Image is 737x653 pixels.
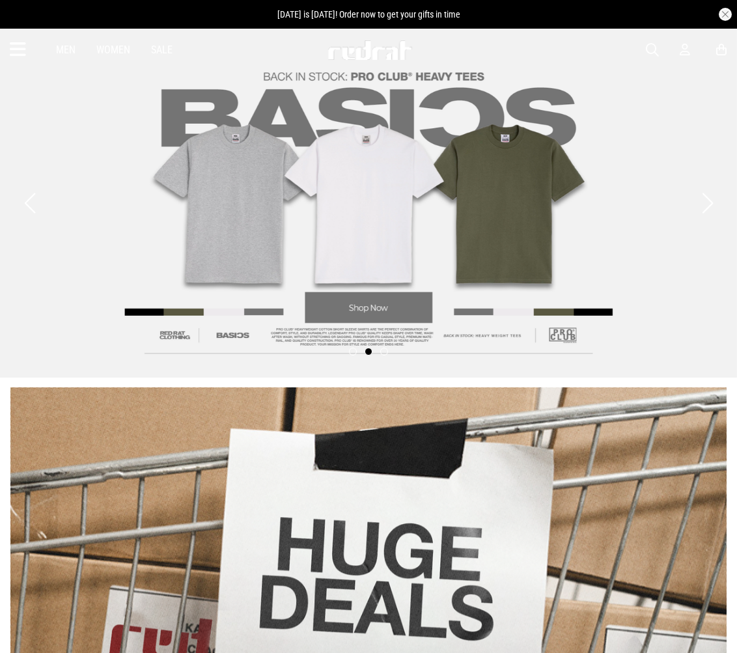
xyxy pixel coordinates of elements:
[327,40,413,60] img: Redrat logo
[151,44,173,56] a: Sale
[277,9,460,20] span: [DATE] is [DATE]! Order now to get your gifts in time
[21,189,38,217] button: Previous slide
[96,44,130,56] a: Women
[56,44,76,56] a: Men
[699,189,716,217] button: Next slide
